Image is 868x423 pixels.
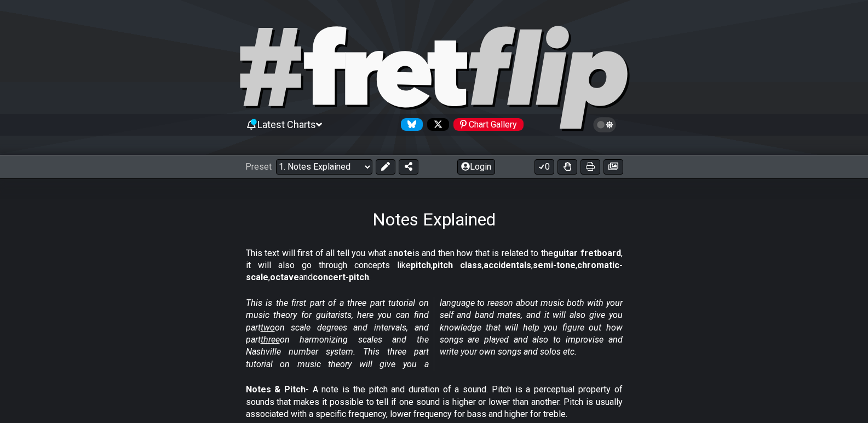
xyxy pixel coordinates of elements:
div: Chart Gallery [453,118,524,131]
span: Latest Charts [257,119,316,130]
strong: pitch class [433,260,482,270]
button: Edit Preset [376,159,395,175]
strong: Notes & Pitch [246,384,306,395]
em: This is the first part of a three part tutorial on music theory for guitarists, here you can find... [246,298,623,369]
button: Share Preset [399,159,418,175]
button: Toggle Dexterity for all fretkits [557,159,577,175]
p: - A note is the pitch and duration of a sound. Pitch is a perceptual property of sounds that make... [246,384,623,420]
button: Login [457,159,495,175]
strong: pitch [411,260,431,270]
button: Print [580,159,600,175]
strong: octave [270,272,299,282]
strong: note [393,248,412,258]
a: Follow #fretflip at X [423,118,449,131]
span: Preset [245,161,272,172]
a: #fretflip at Pinterest [449,118,524,131]
a: Follow #fretflip at Bluesky [396,118,423,131]
p: This text will first of all tell you what a is and then how that is related to the , it will also... [246,247,623,284]
button: Create image [603,159,623,175]
h1: Notes Explained [372,209,496,230]
select: Preset [276,159,372,175]
span: two [261,322,275,333]
span: Toggle light / dark theme [599,120,611,130]
strong: guitar fretboard [553,248,621,258]
strong: concert-pitch [313,272,369,282]
strong: accidentals [484,260,531,270]
strong: semi-tone [533,260,576,270]
span: three [261,334,280,345]
button: 0 [534,159,554,175]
